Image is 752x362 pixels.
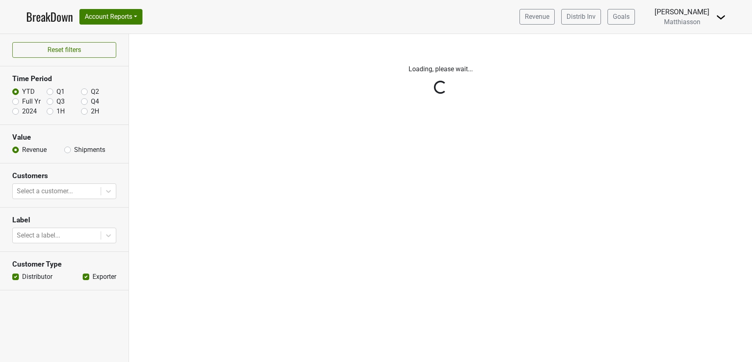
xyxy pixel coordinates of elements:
[716,12,726,22] img: Dropdown Menu
[79,9,142,25] button: Account Reports
[213,64,668,74] p: Loading, please wait...
[655,7,709,17] div: [PERSON_NAME]
[561,9,601,25] a: Distrib Inv
[607,9,635,25] a: Goals
[664,18,700,26] span: Matthiasson
[26,8,73,25] a: BreakDown
[519,9,555,25] a: Revenue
